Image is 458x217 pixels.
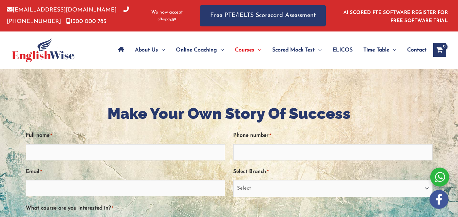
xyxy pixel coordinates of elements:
[233,166,268,177] label: Select Branch
[430,190,449,209] img: white-facebook.png
[26,166,42,177] label: Email
[7,7,129,24] a: [PHONE_NUMBER]
[339,5,451,27] aside: Header Widget 1
[254,38,261,62] span: Menu Toggle
[66,19,106,24] a: 1300 000 783
[130,38,171,62] a: About UsMenu Toggle
[151,9,183,16] span: We now accept
[433,43,446,57] a: View Shopping Cart, empty
[26,103,433,124] h1: Make Your Own Story Of Success
[333,38,353,62] span: ELICOS
[389,38,396,62] span: Menu Toggle
[315,38,322,62] span: Menu Toggle
[113,38,426,62] nav: Site Navigation: Main Menu
[267,38,327,62] a: Scored Mock TestMenu Toggle
[343,10,448,23] a: AI SCORED PTE SOFTWARE REGISTER FOR FREE SOFTWARE TRIAL
[402,38,426,62] a: Contact
[272,38,315,62] span: Scored Mock Test
[135,38,158,62] span: About Us
[26,203,113,214] label: What course are you interested in?
[230,38,267,62] a: CoursesMenu Toggle
[158,38,165,62] span: Menu Toggle
[158,18,176,21] img: Afterpay-Logo
[358,38,402,62] a: Time TableMenu Toggle
[407,38,426,62] span: Contact
[233,130,271,141] label: Phone number
[363,38,389,62] span: Time Table
[235,38,254,62] span: Courses
[327,38,358,62] a: ELICOS
[217,38,224,62] span: Menu Toggle
[12,38,75,62] img: cropped-ew-logo
[7,7,117,13] a: [EMAIL_ADDRESS][DOMAIN_NAME]
[171,38,230,62] a: Online CoachingMenu Toggle
[26,130,52,141] label: Full name
[200,5,326,26] a: Free PTE/IELTS Scorecard Assessment
[176,38,217,62] span: Online Coaching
